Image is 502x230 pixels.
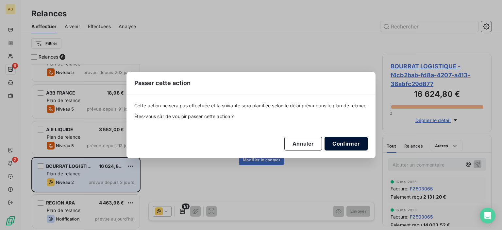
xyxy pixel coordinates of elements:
[325,137,368,150] button: Confirmer
[134,79,191,87] span: Passer cette action
[134,113,368,120] span: Êtes-vous sûr de vouloir passer cette action ?
[284,137,322,150] button: Annuler
[134,102,368,109] span: Cette action ne sera pas effectuée et la suivante sera planifiée selon le délai prévu dans le pla...
[480,208,495,223] div: Open Intercom Messenger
